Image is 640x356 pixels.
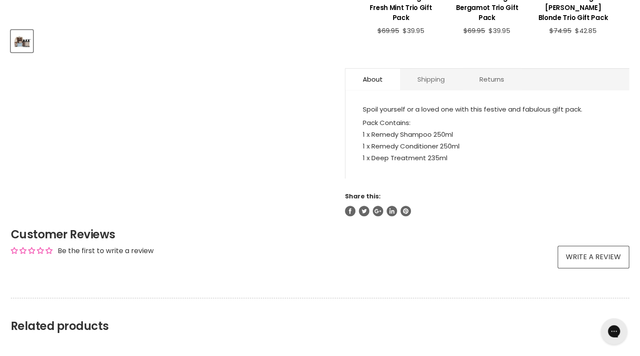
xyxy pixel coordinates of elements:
[11,227,629,242] h2: Customer Reviews
[345,69,400,90] a: About
[463,26,485,35] span: $69.95
[58,246,154,256] div: Be the first to write a review
[462,69,522,90] a: Returns
[363,103,612,117] p: Spoil yourself or a loved one with this festive and fabulous gift pack.
[12,31,32,51] img: Everescents Organic Remedy Trio Gift Pack
[11,246,53,256] div: Average rating is 0.00 stars
[11,298,629,333] h2: Related products
[575,26,597,35] span: $42.85
[345,192,630,216] aside: Share this:
[363,117,612,165] p: Pack Contains: 1 x Remedy Shampoo 250ml 1 x Remedy Conditioner 250ml 1 x Deep Treatment 235ml
[10,27,331,52] div: Product thumbnails
[11,30,33,52] button: Everescents Organic Remedy Trio Gift Pack
[549,26,571,35] span: $74.95
[489,26,510,35] span: $39.95
[345,192,381,201] span: Share this:
[558,246,629,268] a: Write a review
[403,26,424,35] span: $39.95
[377,26,399,35] span: $69.95
[400,69,462,90] a: Shipping
[597,315,631,347] iframe: Gorgias live chat messenger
